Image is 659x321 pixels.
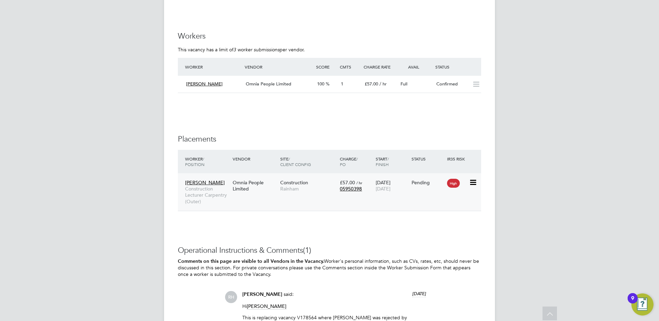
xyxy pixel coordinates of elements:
span: 05950398 [340,186,362,192]
span: [PERSON_NAME] [242,291,282,297]
div: Start [374,153,410,170]
span: £57.00 [365,81,378,87]
span: RH [225,291,237,303]
div: Omnia People Limited [231,176,278,195]
span: / Position [185,156,204,167]
span: £57.00 [340,179,355,186]
span: High [447,179,460,188]
span: / PO [340,156,358,167]
b: Comments on this page are visible to all Vendors in the Vacancy. [178,258,324,264]
button: Open Resource Center, 9 new notifications [631,293,653,315]
div: Cmts [338,61,362,73]
div: 9 [631,298,634,307]
span: / Client Config [280,156,311,167]
span: [DATE] [376,186,391,192]
h3: Operational Instructions & Comments [178,246,481,256]
div: Pending [412,179,444,186]
span: / Finish [376,156,389,167]
span: Construction [280,179,308,186]
p: Hi [242,303,426,309]
div: Vendor [243,61,314,73]
span: 100 [317,81,324,87]
a: [PERSON_NAME]Construction Lecturer Carpentry (Outer)Omnia People LimitedConstructionRainham£57.00... [183,176,481,182]
span: Construction Lecturer Carpentry (Outer) [185,186,229,205]
span: (1) [303,246,311,255]
span: said: [284,291,294,297]
div: Score [314,61,338,73]
span: / hr [356,180,362,185]
span: Full [401,81,407,87]
div: [DATE] [374,176,410,195]
span: [PERSON_NAME] [247,303,286,310]
div: Worker [183,153,231,170]
span: Omnia People Limited [246,81,291,87]
div: Charge Rate [362,61,398,73]
div: Confirmed [434,79,469,90]
span: [DATE] [412,291,426,297]
em: 3 worker submissions [233,46,280,53]
p: This vacancy has a limit of per vendor. [178,46,481,53]
span: [PERSON_NAME] [185,179,225,186]
h3: Workers [178,31,481,41]
div: IR35 Risk [445,153,469,165]
div: Site [278,153,338,170]
div: Worker [183,61,243,73]
span: [PERSON_NAME] [186,81,223,87]
div: Vendor [231,153,278,165]
span: / hr [379,81,387,87]
span: 1 [341,81,343,87]
div: Status [434,61,481,73]
p: Worker's personal information, such as CVs, rates, etc, should never be discussed in this section... [178,258,481,277]
div: Charge [338,153,374,170]
span: Rainham [280,186,336,192]
div: Avail [398,61,434,73]
h3: Placements [178,134,481,144]
div: Status [410,153,446,165]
